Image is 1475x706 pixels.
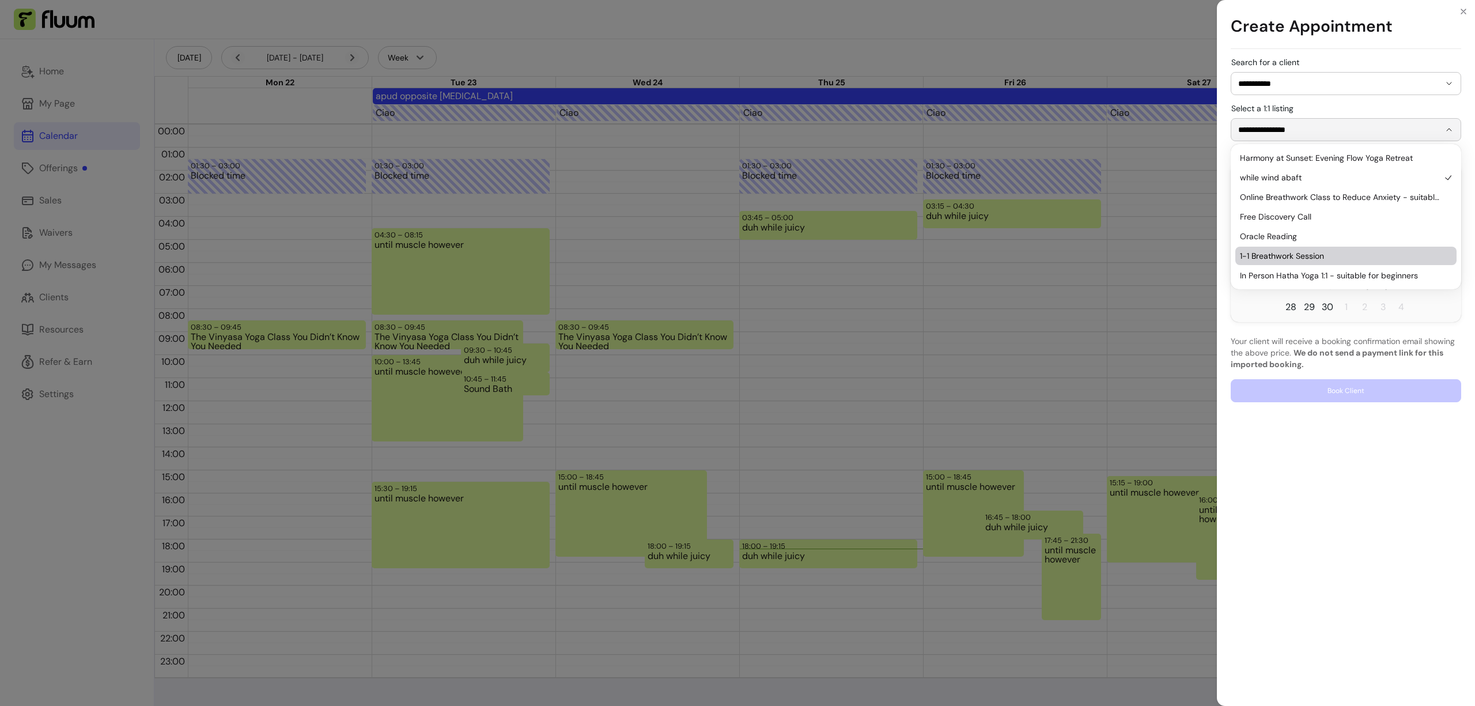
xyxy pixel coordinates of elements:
[1281,298,1300,316] span: Sunday, September 28, 2025
[1240,270,1440,281] span: In Person Hatha Yoga 1:1 - suitable for beginners
[1235,149,1457,285] ul: Suggestions
[1240,172,1440,183] span: while wind abaft
[1374,298,1392,316] span: Friday, October 3, 2025
[1454,2,1473,21] button: Close
[1318,298,1337,316] span: Tuesday, September 30, 2025
[1440,120,1458,139] button: Show suggestions
[1231,5,1461,49] h1: Create Appointment
[1381,300,1386,314] span: 3
[1238,78,1440,89] input: Search for a client
[1392,298,1410,316] span: Saturday, October 4, 2025
[1231,348,1443,369] b: We do not send a payment link for this imported booking.
[1231,56,1304,68] label: Search for a client
[1322,300,1333,314] span: 30
[1238,124,1421,135] input: Select a 1:1 listing
[1345,300,1348,314] span: 1
[1231,335,1461,370] p: Your client will receive a booking confirmation email showing the above price.
[1231,103,1298,114] label: Select a 1:1 listing
[1240,152,1440,164] span: Harmony at Sunset: Evening Flow Yoga Retreat
[1337,298,1355,316] span: Wednesday, October 1, 2025
[1285,300,1296,314] span: 28
[1300,298,1318,316] span: Monday, September 29, 2025
[1440,74,1458,93] button: Show suggestions
[1240,211,1440,222] span: Free Discovery Call
[1233,146,1459,287] div: Suggestions
[1355,298,1374,316] span: Thursday, October 2, 2025
[1398,300,1404,314] span: 4
[1304,300,1315,314] span: 29
[1362,300,1367,314] span: 2
[1240,191,1440,203] span: Online Breathwork Class to Reduce Anxiety - suitable for beginners
[1240,250,1440,262] span: 1-1 Breathwork Session
[1240,231,1440,242] span: Oracle Reading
